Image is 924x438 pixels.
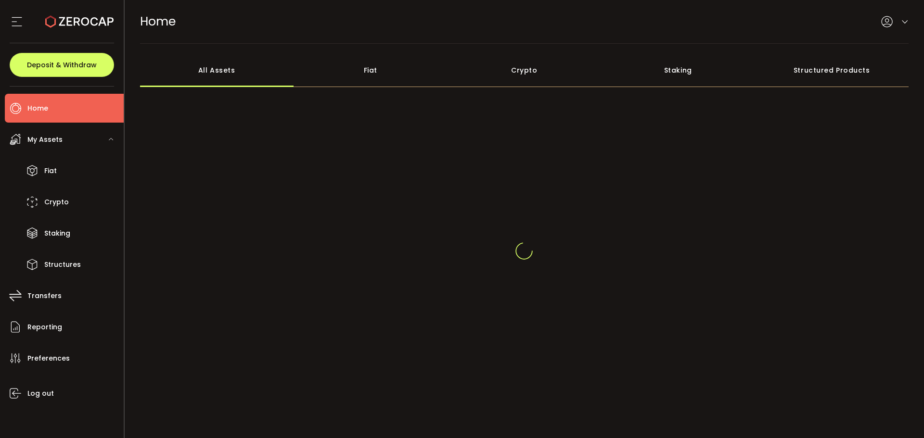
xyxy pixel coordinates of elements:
div: Staking [601,53,755,87]
span: Transfers [27,289,62,303]
span: Staking [44,226,70,240]
span: Crypto [44,195,69,209]
span: Deposit & Withdraw [27,62,97,68]
div: Structured Products [755,53,909,87]
div: All Assets [140,53,294,87]
button: Deposit & Withdraw [10,53,114,77]
span: Home [27,101,48,115]
span: Log out [27,387,54,400]
span: Fiat [44,164,57,178]
span: Structures [44,258,81,272]
div: Crypto [448,53,602,87]
span: Reporting [27,320,62,334]
span: Home [140,13,176,30]
div: Fiat [294,53,448,87]
span: My Assets [27,133,63,147]
span: Preferences [27,351,70,365]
